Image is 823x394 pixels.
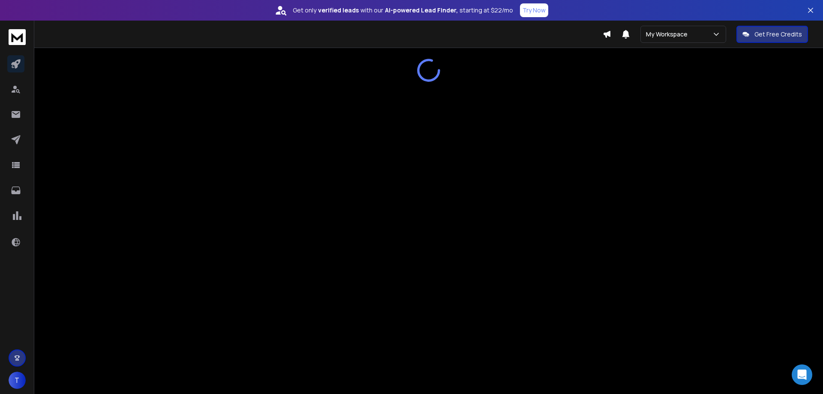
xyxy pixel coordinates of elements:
[754,30,802,39] p: Get Free Credits
[293,6,513,15] p: Get only with our starting at $22/mo
[792,364,812,385] div: Open Intercom Messenger
[318,6,359,15] strong: verified leads
[9,372,26,389] button: T
[646,30,691,39] p: My Workspace
[520,3,548,17] button: Try Now
[523,6,546,15] p: Try Now
[736,26,808,43] button: Get Free Credits
[9,29,26,45] img: logo
[385,6,458,15] strong: AI-powered Lead Finder,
